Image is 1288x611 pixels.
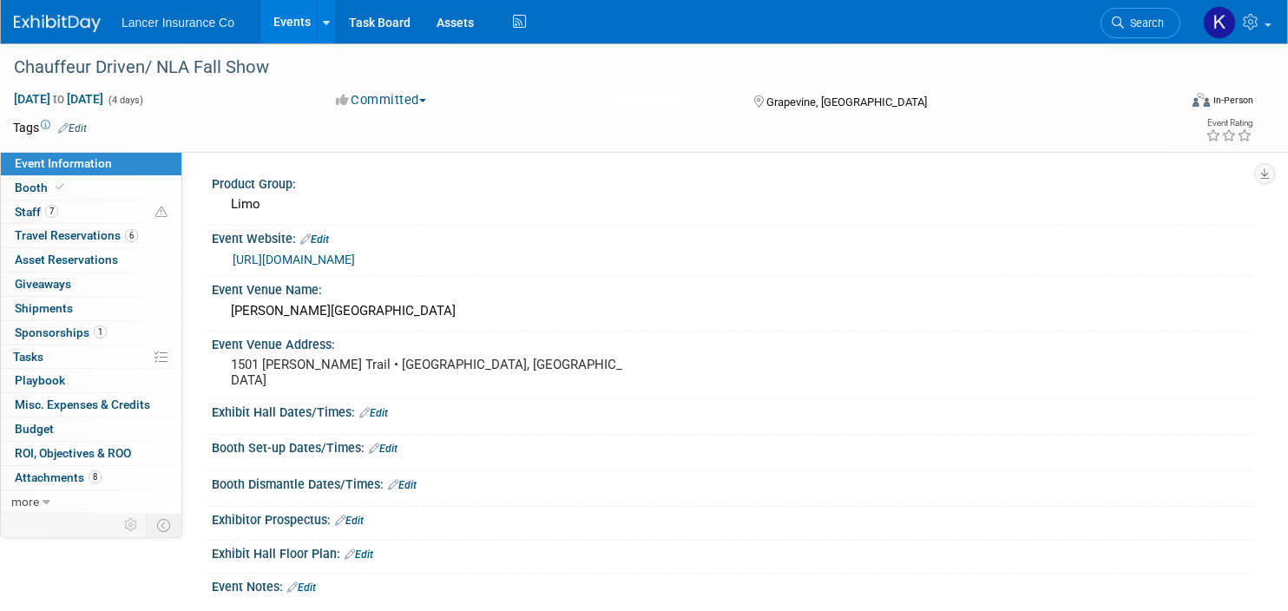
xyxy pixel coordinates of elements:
a: Edit [345,549,373,561]
span: Budget [15,422,54,436]
a: Playbook [1,369,181,392]
span: Playbook [15,373,65,387]
i: Booth reservation complete [56,182,64,192]
td: Toggle Event Tabs [147,514,182,536]
div: Event Format [1068,90,1253,116]
a: Edit [300,233,329,246]
a: Edit [287,581,316,594]
span: 8 [89,470,102,483]
span: 7 [45,205,58,218]
div: Event Venue Address: [212,332,1253,353]
a: ROI, Objectives & ROO [1,442,181,465]
a: Shipments [1,297,181,320]
span: Grapevine, [GEOGRAPHIC_DATA] [766,95,927,108]
button: Committed [330,91,433,109]
a: Sponsorships1 [1,321,181,345]
span: Lancer Insurance Co [122,16,234,30]
div: Chauffeur Driven/ NLA Fall Show [8,52,1147,83]
a: Giveaways [1,273,181,296]
span: (4 days) [107,95,143,106]
td: Tags [13,119,87,136]
span: Shipments [15,301,73,315]
a: Travel Reservations6 [1,224,181,247]
span: Giveaways [15,277,71,291]
div: Event Venue Name: [212,277,1253,299]
a: more [1,490,181,514]
img: Format-Inperson.png [1193,93,1210,107]
div: Event Notes: [212,574,1253,596]
a: Edit [58,122,87,135]
div: Event Website: [212,226,1253,248]
div: Event Rating [1206,119,1252,128]
a: Misc. Expenses & Credits [1,393,181,417]
span: Tasks [13,350,43,364]
a: Booth [1,176,181,200]
div: Booth Dismantle Dates/Times: [212,471,1253,494]
span: Staff [15,205,58,219]
a: Tasks [1,345,181,369]
span: to [50,92,67,106]
a: Attachments8 [1,466,181,489]
span: Event Information [15,156,112,170]
a: [URL][DOMAIN_NAME] [233,253,355,266]
a: Edit [369,443,398,455]
span: 6 [125,229,138,242]
div: In-Person [1212,94,1253,107]
div: Exhibit Hall Floor Plan: [212,541,1253,563]
div: Limo [225,191,1240,218]
a: Edit [388,479,417,491]
pre: 1501 [PERSON_NAME] Trail • [GEOGRAPHIC_DATA], [GEOGRAPHIC_DATA] [231,357,627,388]
div: Exhibit Hall Dates/Times: [212,399,1253,422]
span: Sponsorships [15,325,107,339]
div: Booth Set-up Dates/Times: [212,435,1253,457]
div: Product Group: [212,171,1253,193]
a: Asset Reservations [1,248,181,272]
span: Potential Scheduling Conflict -- at least one attendee is tagged in another overlapping event. [155,205,168,220]
span: more [11,495,39,509]
span: ROI, Objectives & ROO [15,446,131,460]
span: Search [1124,16,1164,30]
a: Edit [359,407,388,419]
div: Exhibitor Prospectus: [212,507,1253,529]
span: Booth [15,181,68,194]
span: Attachments [15,470,102,484]
a: Event Information [1,152,181,175]
img: Kimberly Ochs [1203,6,1236,39]
span: Misc. Expenses & Credits [15,397,150,411]
span: Travel Reservations [15,228,138,242]
div: [PERSON_NAME][GEOGRAPHIC_DATA] [225,298,1240,325]
span: 1 [94,325,107,338]
a: Budget [1,417,181,441]
a: Search [1101,8,1180,38]
a: Staff7 [1,200,181,224]
span: [DATE] [DATE] [13,91,104,107]
a: Edit [335,515,364,527]
img: ExhibitDay [14,15,101,32]
td: Personalize Event Tab Strip [116,514,147,536]
span: Asset Reservations [15,253,118,266]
